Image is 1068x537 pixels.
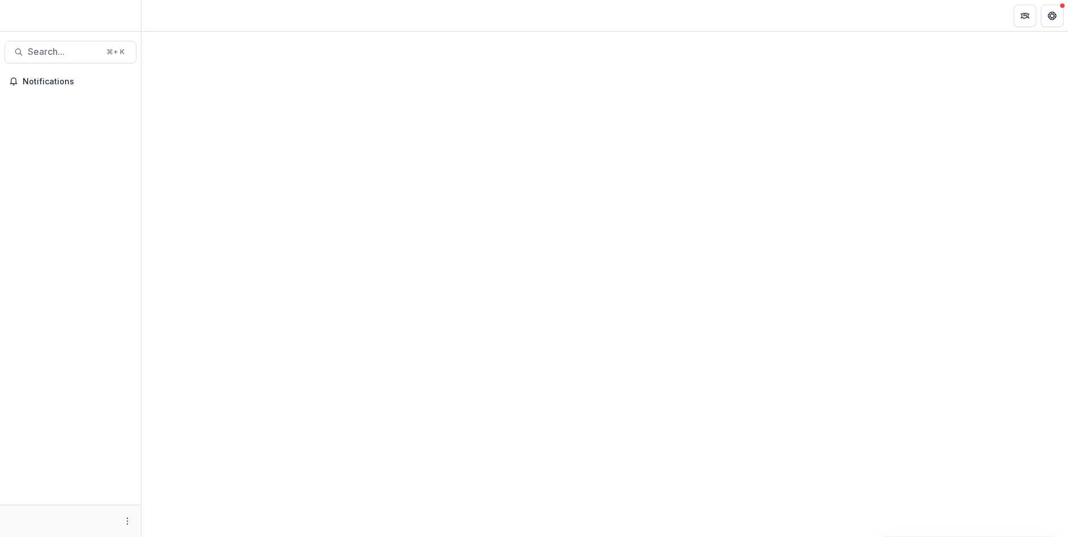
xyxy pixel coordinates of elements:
div: ⌘ + K [104,46,127,58]
button: Search... [5,41,136,63]
button: Get Help [1041,5,1063,27]
span: Search... [28,46,100,57]
nav: breadcrumb [146,7,194,24]
button: More [121,514,134,528]
button: Notifications [5,72,136,91]
span: Notifications [23,77,132,87]
button: Partners [1014,5,1036,27]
